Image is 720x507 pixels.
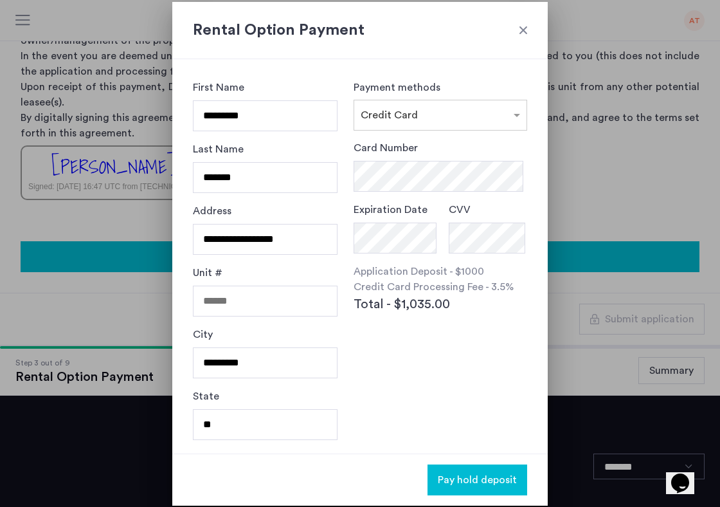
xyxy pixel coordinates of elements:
label: Zip code [193,450,235,466]
label: First Name [193,80,244,95]
label: Unit # [193,265,222,281]
span: Credit Card [361,110,418,120]
label: CVV [449,202,471,217]
label: Expiration Date [354,202,428,217]
label: Card Number [354,140,418,156]
span: Pay hold deposit [438,472,517,488]
label: City [193,327,213,342]
iframe: chat widget [666,456,707,494]
label: State [193,389,219,404]
label: Address [193,203,231,219]
p: Credit Card Processing Fee - 3.5% [354,279,527,295]
h2: Rental Option Payment [193,19,527,42]
label: Payment methods [354,82,440,93]
span: Total - $1,035.00 [354,295,450,314]
button: button [428,465,527,495]
label: Last Name [193,142,244,157]
p: Application Deposit - $1000 [354,264,527,279]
